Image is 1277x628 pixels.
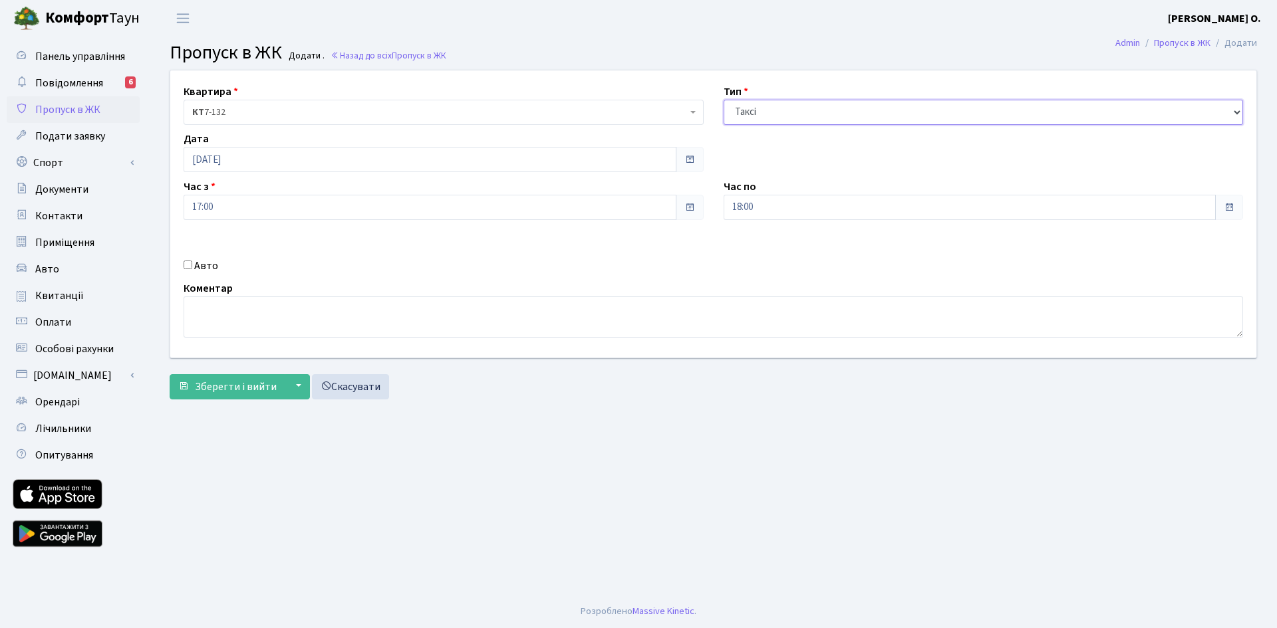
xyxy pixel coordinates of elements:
[724,84,748,100] label: Тип
[7,309,140,336] a: Оплати
[7,282,140,309] a: Квитанції
[312,374,389,399] a: Скасувати
[1095,29,1277,57] nav: breadcrumb
[35,209,82,223] span: Контакти
[7,229,140,256] a: Приміщення
[184,280,233,296] label: Коментар
[7,362,140,389] a: [DOMAIN_NAME]
[1210,36,1257,51] li: Додати
[7,70,140,96] a: Повідомлення6
[45,7,109,29] b: Комфорт
[35,129,105,144] span: Подати заявку
[35,315,71,330] span: Оплати
[35,182,88,197] span: Документи
[1115,36,1140,50] a: Admin
[194,258,218,274] label: Авто
[7,389,140,415] a: Орендарі
[192,106,687,119] span: <b>КТ</b>&nbsp;&nbsp;&nbsp;&nbsp;7-132
[286,51,325,62] small: Додати .
[7,415,140,442] a: Лічильники
[633,604,694,618] a: Massive Kinetic
[35,421,91,436] span: Лічильники
[35,76,103,90] span: Повідомлення
[7,176,140,203] a: Документи
[1168,11,1261,27] a: [PERSON_NAME] О.
[13,5,40,32] img: logo.png
[7,336,140,362] a: Особові рахунки
[195,379,277,394] span: Зберегти і вийти
[581,604,696,619] div: Розроблено .
[1154,36,1210,50] a: Пропуск в ЖК
[35,288,84,303] span: Квитанції
[724,179,756,195] label: Час по
[7,203,140,229] a: Контакти
[35,102,100,117] span: Пропуск в ЖК
[125,76,136,88] div: 6
[184,131,209,147] label: Дата
[192,106,204,119] b: КТ
[35,262,59,276] span: Авто
[170,374,285,399] button: Зберегти і вийти
[392,49,446,62] span: Пропуск в ЖК
[7,150,140,176] a: Спорт
[7,123,140,150] a: Подати заявку
[45,7,140,30] span: Таун
[184,84,238,100] label: Квартира
[7,43,140,70] a: Панель управління
[35,395,80,409] span: Орендарі
[170,39,282,66] span: Пропуск в ЖК
[35,49,125,64] span: Панель управління
[166,7,200,29] button: Переключити навігацію
[331,49,446,62] a: Назад до всіхПропуск в ЖК
[1168,11,1261,26] b: [PERSON_NAME] О.
[35,235,94,250] span: Приміщення
[184,179,215,195] label: Час з
[7,96,140,123] a: Пропуск в ЖК
[35,342,114,356] span: Особові рахунки
[7,256,140,282] a: Авто
[184,100,704,125] span: <b>КТ</b>&nbsp;&nbsp;&nbsp;&nbsp;7-132
[7,442,140,469] a: Опитування
[35,448,93,463] span: Опитування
